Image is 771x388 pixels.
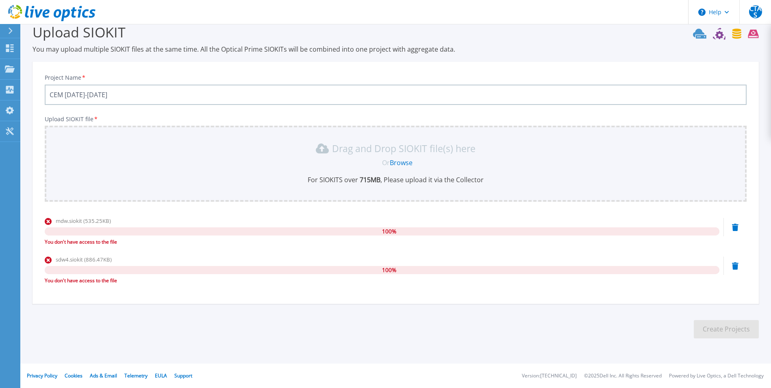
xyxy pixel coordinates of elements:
a: Cookies [65,372,83,379]
div: You don't have access to the file [45,238,719,246]
b: 715 MB [358,175,380,184]
div: Drag and Drop SIOKIT file(s) here OrBrowseFor SIOKITS over 715MB, Please upload it via the Collector [50,142,742,184]
li: Version: [TECHNICAL_ID] [522,373,577,379]
h3: Upload SIOKIT [33,23,759,41]
p: Drag and Drop SIOKIT file(s) here [332,144,476,153]
span: 100 % [382,227,396,235]
span: Or [382,158,390,167]
p: Upload SIOKIT file [45,116,747,122]
button: Create Projects [694,320,759,338]
a: Telemetry [124,372,148,379]
a: Browse [390,158,413,167]
p: For SIOKITS over , Please upload it via the Collector [50,175,742,184]
a: Ads & Email [90,372,117,379]
span: 100 % [382,266,396,274]
p: You may upload multiple SIOKIT files at the same time. All the Optical Prime SIOKITs will be comb... [33,45,759,54]
a: Support [174,372,192,379]
span: sdw4.siokit (886.47KB) [56,256,112,263]
span: CTAS [749,5,762,18]
input: Enter Project Name [45,85,747,105]
li: Powered by Live Optics, a Dell Technology [669,373,764,379]
span: mdw.siokit (535.25KB) [56,217,111,225]
div: You don't have access to the file [45,277,719,285]
li: © 2025 Dell Inc. All Rights Reserved [584,373,662,379]
a: EULA [155,372,167,379]
label: Project Name [45,75,86,81]
a: Privacy Policy [27,372,57,379]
